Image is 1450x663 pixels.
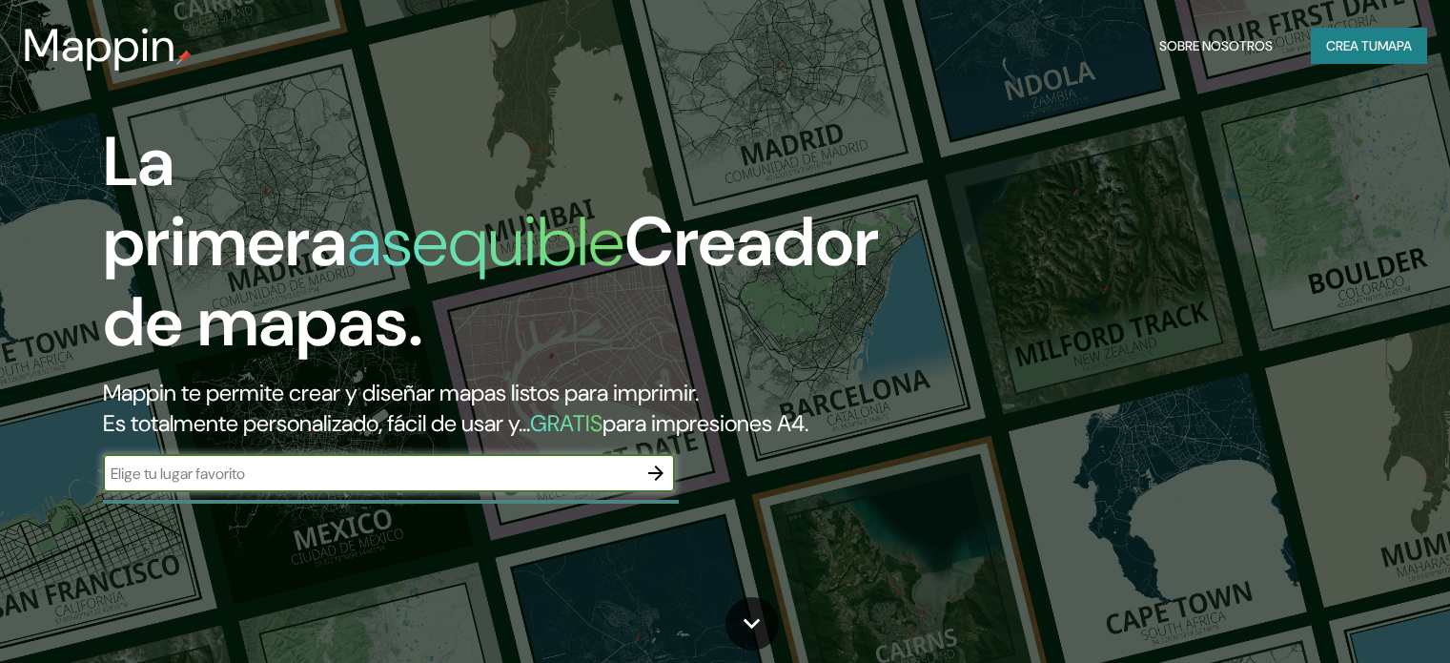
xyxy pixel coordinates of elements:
font: para impresiones A4. [602,408,808,438]
font: Mappin [23,15,176,75]
font: Crea tu [1326,37,1378,54]
button: Crea tumapa [1311,28,1427,64]
font: Sobre nosotros [1159,37,1273,54]
font: asequible [347,197,624,286]
font: Mappin te permite crear y diseñar mapas listos para imprimir. [103,378,699,407]
font: mapa [1378,37,1412,54]
font: GRATIS [530,408,602,438]
button: Sobre nosotros [1152,28,1280,64]
font: Es totalmente personalizado, fácil de usar y... [103,408,530,438]
font: La primera [103,117,347,286]
font: Creador de mapas. [103,197,879,366]
iframe: Lanzador de widgets de ayuda [1280,589,1429,642]
input: Elige tu lugar favorito [103,463,637,485]
img: pin de mapeo [176,50,192,65]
